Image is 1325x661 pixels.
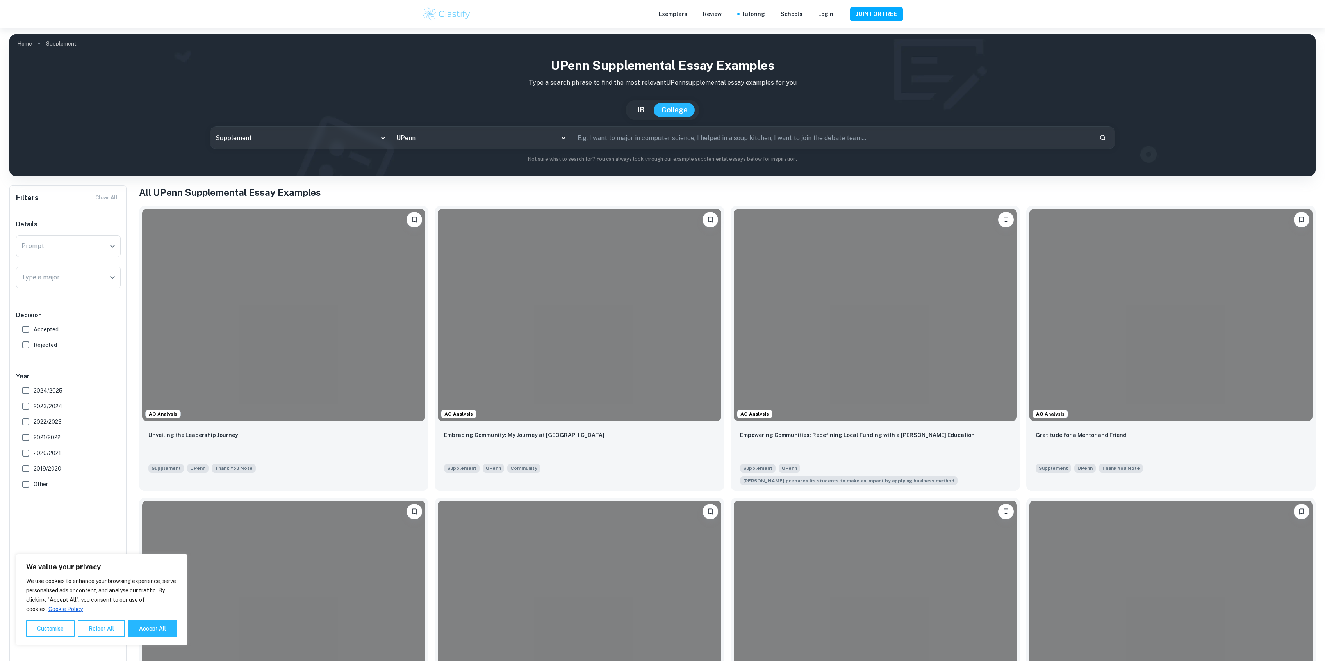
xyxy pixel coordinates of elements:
h6: Decision [16,311,121,320]
input: E.g. I want to major in computer science, I helped in a soup kitchen, I want to join the debate t... [572,127,1093,149]
span: 2024/2025 [34,386,62,395]
span: Supplement [444,464,480,473]
button: Please log in to bookmark exemplars [703,504,718,519]
span: [PERSON_NAME] prepares its students to make an impact by applying business method [743,477,954,484]
a: Schools [781,10,802,18]
span: Write a short thank-you note to someone you have not yet thanked and would like to acknowledge. (... [212,463,256,473]
p: Not sure what to search for? You can always look through our example supplemental essays below fo... [16,155,1309,163]
h6: Filters [16,192,39,203]
button: Search [1096,131,1109,144]
button: Please log in to bookmark exemplars [407,504,422,519]
span: AO Analysis [737,410,772,418]
a: AO AnalysisPlease log in to bookmark exemplarsUnveiling the Leadership JourneySupplementUPennWrit... [139,206,428,491]
h6: Year [16,372,121,381]
button: Accept All [128,620,177,637]
a: Home [17,38,32,49]
h1: All UPenn Supplemental Essay Examples [139,185,1316,199]
img: profile cover [9,34,1316,176]
span: UPenn [187,464,209,473]
button: Please log in to bookmark exemplars [1294,504,1309,519]
span: AO Analysis [441,410,476,418]
span: 2021/2022 [34,433,61,442]
button: Reject All [78,620,125,637]
p: Embracing Community: My Journey at Penn [444,431,605,439]
div: Supplement [210,127,391,149]
span: Wharton prepares its students to make an impact by applying business methods and economic theory ... [740,476,958,485]
button: Please log in to bookmark exemplars [1294,212,1309,227]
p: Gratitude for a Mentor and Friend [1036,431,1127,439]
button: IB [630,103,652,117]
span: Supplement [740,464,776,473]
span: Thank You Note [1102,465,1140,472]
button: Open [107,241,118,252]
a: Cookie Policy [48,606,83,613]
span: Other [34,480,48,489]
button: College [654,103,695,117]
span: UPenn [1074,464,1096,473]
p: We use cookies to enhance your browsing experience, serve personalised ads or content, and analys... [26,576,177,614]
span: 2020/2021 [34,449,61,457]
p: We value your privacy [26,562,177,572]
a: AO AnalysisPlease log in to bookmark exemplarsGratitude for a Mentor and FriendSupplementUPennWri... [1026,206,1316,491]
p: Unveiling the Leadership Journey [148,431,238,439]
span: 2023/2024 [34,402,62,410]
span: UPenn [779,464,800,473]
p: Type a search phrase to find the most relevant UPenn supplemental essay examples for you [16,78,1309,87]
span: How will you explore community at Penn? Consider how Penn will help shape your perspective, and h... [507,463,540,473]
a: Login [818,10,833,18]
span: UPenn [483,464,504,473]
button: Please log in to bookmark exemplars [703,212,718,227]
span: AO Analysis [1033,410,1068,418]
h1: UPenn Supplemental Essay Examples [16,56,1309,75]
img: Clastify logo [422,6,472,22]
button: JOIN FOR FREE [850,7,903,21]
span: Rejected [34,341,57,349]
p: Exemplars [659,10,687,18]
span: Write a short thank-you note to someone you have not yet thanked and would like to acknowledge. (... [1099,463,1143,473]
span: Supplement [148,464,184,473]
p: Supplement [46,39,77,48]
button: Open [107,272,118,283]
span: AO Analysis [146,410,180,418]
button: Please log in to bookmark exemplars [998,504,1014,519]
span: Supplement [1036,464,1071,473]
div: We value your privacy [16,554,187,645]
span: Thank You Note [215,465,253,472]
button: Please log in to bookmark exemplars [998,212,1014,227]
button: Help and Feedback [840,12,844,16]
h6: Details [16,220,121,229]
button: Open [558,132,569,143]
p: Review [703,10,722,18]
a: Tutoring [741,10,765,18]
button: Customise [26,620,75,637]
p: Empowering Communities: Redefining Local Funding with a Wharton Education [740,431,975,439]
span: 2019/2020 [34,464,61,473]
a: AO AnalysisPlease log in to bookmark exemplarsEmbracing Community: My Journey at PennSupplementUP... [435,206,724,491]
span: Community [510,465,537,472]
span: Accepted [34,325,59,334]
span: 2022/2023 [34,418,62,426]
a: AO AnalysisPlease log in to bookmark exemplarsEmpowering Communities: Redefining Local Funding wi... [731,206,1020,491]
button: Please log in to bookmark exemplars [407,212,422,227]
